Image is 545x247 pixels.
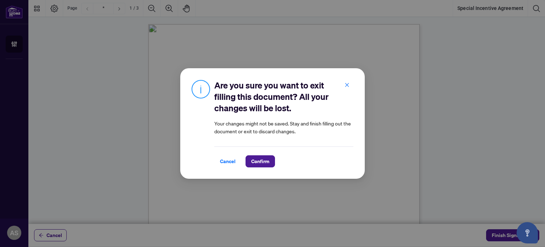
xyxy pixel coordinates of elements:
button: Cancel [214,155,241,167]
span: close [345,82,349,87]
button: Open asap [517,222,538,243]
h2: Are you sure you want to exit filling this document? All your changes will be lost. [214,80,353,114]
span: Cancel [220,156,236,167]
img: Info Icon [192,80,210,98]
button: Confirm [246,155,275,167]
article: Your changes might not be saved. Stay and finish filling out the document or exit to discard chan... [214,119,353,135]
span: Confirm [251,156,269,167]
